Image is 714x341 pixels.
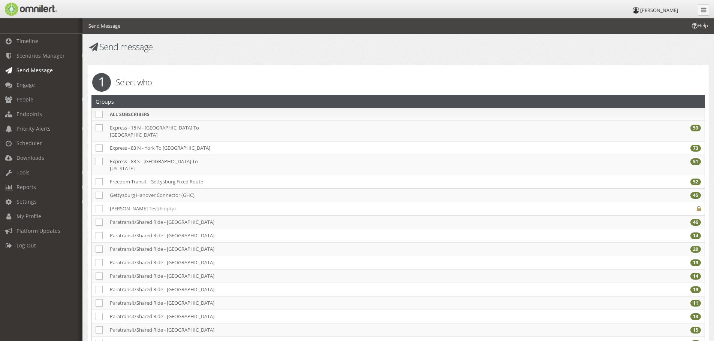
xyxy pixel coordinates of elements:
[16,52,65,59] span: Scenarios Manager
[690,259,701,266] div: 19
[697,206,701,211] i: Private
[690,192,701,199] div: 45
[96,95,114,107] h2: Groups
[690,246,701,253] div: 20
[88,22,120,30] li: Send Message
[106,283,226,296] td: Paratransit/Shared Ride - [GEOGRAPHIC_DATA]
[690,158,701,165] div: 51
[640,7,678,13] span: [PERSON_NAME]
[106,175,226,189] td: Freedom Transit - Gettysburg Fixed Route
[106,108,226,121] th: ALL SUBSCRIBERS
[16,110,42,118] span: Endpoints
[16,125,51,132] span: Priority Alerts
[16,198,37,205] span: Settings
[690,179,701,185] div: 52
[17,5,32,12] span: Help
[87,76,710,88] h2: Select who
[16,140,42,147] span: Scheduler
[16,154,44,161] span: Downloads
[158,205,176,212] span: (Empty)
[106,121,226,141] td: Express - 15 N - [GEOGRAPHIC_DATA] To [GEOGRAPHIC_DATA]
[690,300,701,307] div: 11
[106,155,226,175] td: Express - 83 S - [GEOGRAPHIC_DATA] To [US_STATE]
[106,215,226,229] td: Paratransit/Shared Ride - [GEOGRAPHIC_DATA]
[106,296,226,310] td: Paratransit/Shared Ride - [GEOGRAPHIC_DATA]
[690,219,701,226] div: 46
[691,22,708,29] span: Help
[4,3,57,16] img: Omnilert
[106,256,226,269] td: Paratransit/Shared Ride - [GEOGRAPHIC_DATA]
[690,232,701,239] div: 14
[106,323,226,337] td: Paratransit/Shared Ride - [GEOGRAPHIC_DATA]
[106,310,226,323] td: Paratransit/Shared Ride - [GEOGRAPHIC_DATA]
[88,42,394,52] h1: Send message
[16,37,38,45] span: Timeline
[690,125,701,131] div: 59
[106,242,226,256] td: Paratransit/Shared Ride - [GEOGRAPHIC_DATA]
[106,189,226,202] td: Gettysburg Hanover Connector (GHC)
[16,96,33,103] span: People
[16,67,53,74] span: Send Message
[690,313,701,320] div: 13
[690,273,701,280] div: 14
[16,213,41,220] span: My Profile
[16,169,30,176] span: Tools
[106,269,226,283] td: Paratransit/Shared Ride - [GEOGRAPHIC_DATA]
[16,242,36,249] span: Log Out
[690,286,701,293] div: 19
[16,227,60,234] span: Platform Updates
[16,81,35,88] span: Engage
[690,327,701,334] div: 15
[698,4,709,16] a: Collapse Menu
[92,73,111,92] span: 1
[690,145,701,152] div: 73
[106,141,226,155] td: Express - 83 N - York To [GEOGRAPHIC_DATA]
[16,183,36,191] span: Reports
[106,202,226,216] td: [PERSON_NAME] Test
[106,229,226,242] td: Paratransit/Shared Ride - [GEOGRAPHIC_DATA]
